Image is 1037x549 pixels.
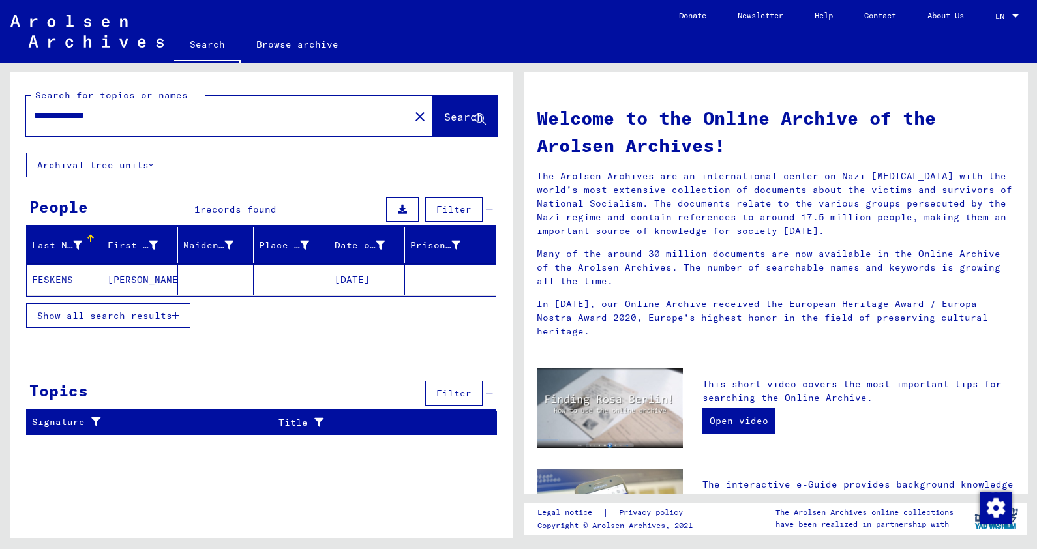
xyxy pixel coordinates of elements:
img: Arolsen_neg.svg [10,15,164,48]
div: Change consent [980,492,1011,523]
div: Title [278,412,481,433]
div: Maiden Name [183,235,253,256]
div: Prisoner # [410,239,460,252]
a: Legal notice [537,506,603,520]
mat-header-cell: First Name [102,227,178,263]
p: Copyright © Arolsen Archives, 2021 [537,520,699,531]
a: Privacy policy [609,506,699,520]
button: Archival tree units [26,153,164,177]
div: Last Name [32,235,102,256]
button: Clear [407,103,433,129]
p: Many of the around 30 million documents are now available in the Online Archive of the Arolsen Ar... [537,247,1014,288]
img: video.jpg [537,368,683,448]
img: yv_logo.png [972,502,1021,535]
mat-cell: [PERSON_NAME] [102,264,178,295]
div: Prisoner # [410,235,480,256]
div: Maiden Name [183,239,233,252]
div: Place of Birth [259,235,329,256]
mat-cell: FESKENS [27,264,102,295]
img: Change consent [980,492,1012,524]
a: Open video [702,408,775,434]
button: Search [433,96,497,136]
mat-header-cell: Date of Birth [329,227,405,263]
p: This short video covers the most important tips for searching the Online Archive. [702,378,1014,405]
span: records found [200,203,277,215]
div: | [537,506,699,520]
p: have been realized in partnership with [775,518,954,530]
span: Show all search results [37,310,172,321]
div: Date of Birth [335,239,385,252]
div: Signature [32,412,273,433]
mat-header-cell: Maiden Name [178,227,254,263]
div: Title [278,416,464,430]
button: Filter [425,381,483,406]
span: Search [444,110,483,123]
mat-header-cell: Place of Birth [254,227,329,263]
div: First Name [108,239,158,252]
span: EN [995,12,1010,21]
mat-label: Search for topics or names [35,89,188,101]
div: Topics [29,379,88,402]
p: The Arolsen Archives are an international center on Nazi [MEDICAL_DATA] with the world’s most ext... [537,170,1014,238]
div: First Name [108,235,177,256]
mat-header-cell: Prisoner # [405,227,496,263]
p: The Arolsen Archives online collections [775,507,954,518]
p: The interactive e-Guide provides background knowledge to help you understand the documents. It in... [702,478,1014,546]
div: Place of Birth [259,239,309,252]
mat-header-cell: Last Name [27,227,102,263]
span: Filter [436,387,472,399]
div: Date of Birth [335,235,404,256]
mat-icon: close [412,109,428,125]
div: People [29,195,88,218]
button: Filter [425,197,483,222]
span: 1 [194,203,200,215]
div: Signature [32,415,256,429]
button: Show all search results [26,303,190,328]
mat-cell: [DATE] [329,264,405,295]
a: Browse archive [241,29,354,60]
a: Search [174,29,241,63]
span: Filter [436,203,472,215]
div: Last Name [32,239,82,252]
p: In [DATE], our Online Archive received the European Heritage Award / Europa Nostra Award 2020, Eu... [537,297,1014,338]
h1: Welcome to the Online Archive of the Arolsen Archives! [537,104,1014,159]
